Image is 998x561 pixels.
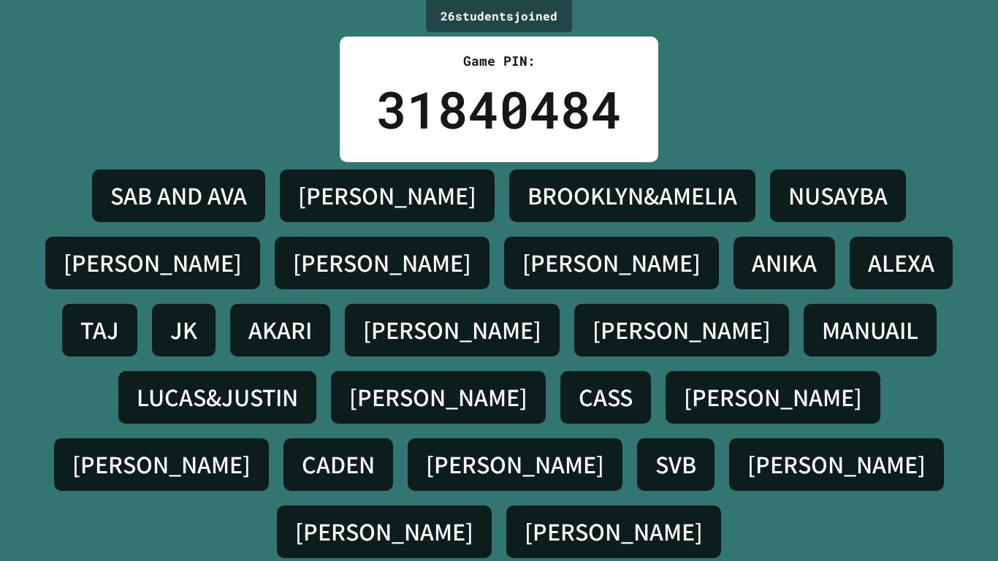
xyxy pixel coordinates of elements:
h4: BROOKLYN&AMELIA [527,180,737,211]
div: Game PIN: [376,51,622,71]
h4: NUSAYBA [788,180,888,211]
h4: TAJ [80,315,119,346]
h4: [PERSON_NAME] [72,449,251,480]
h4: [PERSON_NAME] [298,180,476,211]
h4: CADEN [302,449,375,480]
h4: LUCAS&JUSTIN [137,382,298,413]
h4: [PERSON_NAME] [64,248,242,278]
h4: ANIKA [752,248,817,278]
h4: [PERSON_NAME] [363,315,541,346]
h4: [PERSON_NAME] [525,516,703,547]
h4: [PERSON_NAME] [426,449,604,480]
h4: SVB [655,449,696,480]
h4: SAB AND AVA [110,180,247,211]
h4: [PERSON_NAME] [684,382,862,413]
h4: JK [170,315,197,346]
h4: MANUAIL [822,315,918,346]
h4: AKARI [248,315,312,346]
h4: CASS [579,382,633,413]
div: 31840484 [376,71,622,148]
h4: [PERSON_NAME] [593,315,771,346]
h4: [PERSON_NAME] [522,248,701,278]
h4: [PERSON_NAME] [293,248,471,278]
h4: ALEXA [868,248,934,278]
h4: [PERSON_NAME] [747,449,926,480]
h4: [PERSON_NAME] [349,382,527,413]
h4: [PERSON_NAME] [295,516,473,547]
